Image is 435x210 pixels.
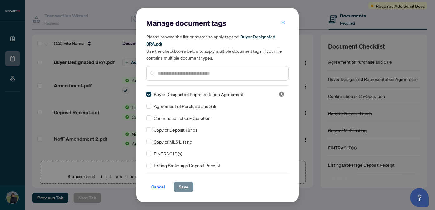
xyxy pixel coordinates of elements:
[154,150,182,157] span: FINTRAC ID(s)
[154,91,243,98] span: Buyer Designated Representation Agreement
[410,188,429,207] button: Open asap
[278,91,285,97] img: status
[174,182,193,192] button: Save
[146,34,275,47] span: Buyer Designated BRA.pdf
[154,115,211,121] span: Confirmation of Co-Operation
[146,182,170,192] button: Cancel
[154,126,197,133] span: Copy of Deposit Funds
[146,33,289,61] h5: Please browse the list or search to apply tags to: Use the checkboxes below to apply multiple doc...
[278,91,285,97] span: Pending Review
[146,18,289,28] h2: Manage document tags
[281,20,285,25] span: close
[179,182,188,192] span: Save
[154,103,217,110] span: Agreement of Purchase and Sale
[154,162,220,169] span: Listing Brokerage Deposit Receipt
[151,182,165,192] span: Cancel
[154,138,192,145] span: Copy of MLS Listing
